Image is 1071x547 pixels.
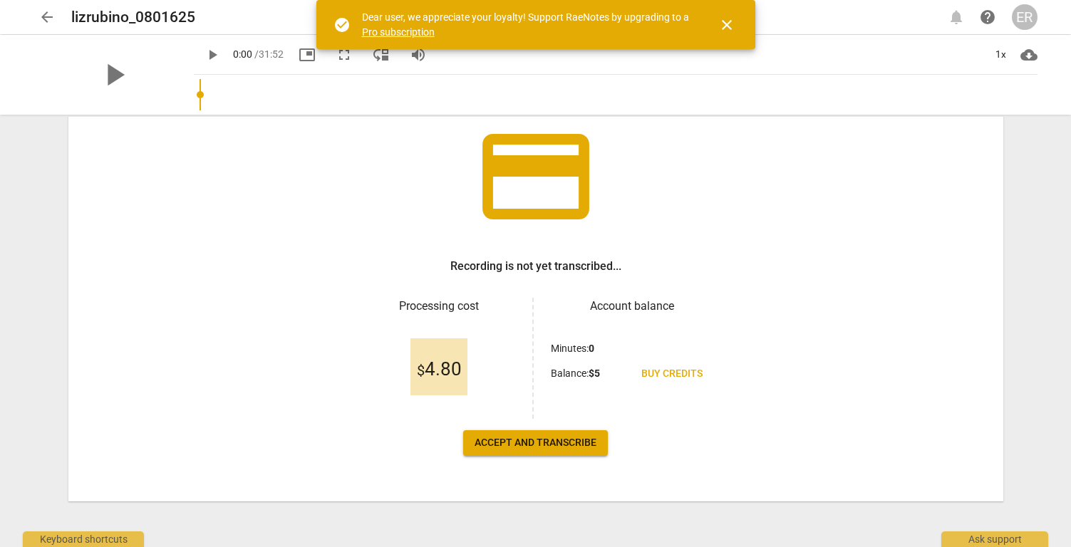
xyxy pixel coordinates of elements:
button: Picture in picture [294,42,320,68]
p: Balance : [551,366,600,381]
button: ER [1012,4,1038,30]
span: credit_card [472,113,600,241]
span: / 31:52 [254,48,284,60]
span: volume_up [410,46,427,63]
h3: Account balance [551,298,714,315]
button: Play [200,42,225,68]
div: Dear user, we appreciate your loyalty! Support RaeNotes by upgrading to a [362,10,693,39]
span: 4.80 [417,359,462,380]
h3: Recording is not yet transcribed... [450,258,621,275]
div: 1x [988,43,1015,66]
a: Pro subscription [362,26,435,38]
button: Fullscreen [331,42,357,68]
p: Minutes : [551,341,594,356]
span: picture_in_picture [299,46,316,63]
button: View player as separate pane [368,42,394,68]
a: Buy credits [630,361,714,387]
span: play_arrow [204,46,221,63]
h2: lizrubino_0801625 [71,9,195,26]
button: Close [710,8,744,42]
b: $ 5 [589,368,600,379]
span: play_arrow [95,56,133,93]
h3: Processing cost [358,298,521,315]
a: Help [975,4,1000,30]
span: cloud_download [1020,46,1038,63]
div: Keyboard shortcuts [23,531,144,547]
span: help [979,9,996,26]
span: fullscreen [336,46,353,63]
div: Ask support [941,531,1048,547]
button: Volume [405,42,431,68]
span: 0:00 [233,48,252,60]
span: $ [417,362,425,379]
span: move_down [373,46,390,63]
span: close [718,16,735,33]
span: arrow_back [38,9,56,26]
span: Accept and transcribe [475,436,596,450]
span: check_circle [333,16,351,33]
button: Accept and transcribe [463,430,608,456]
span: Buy credits [641,367,703,381]
b: 0 [589,343,594,354]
